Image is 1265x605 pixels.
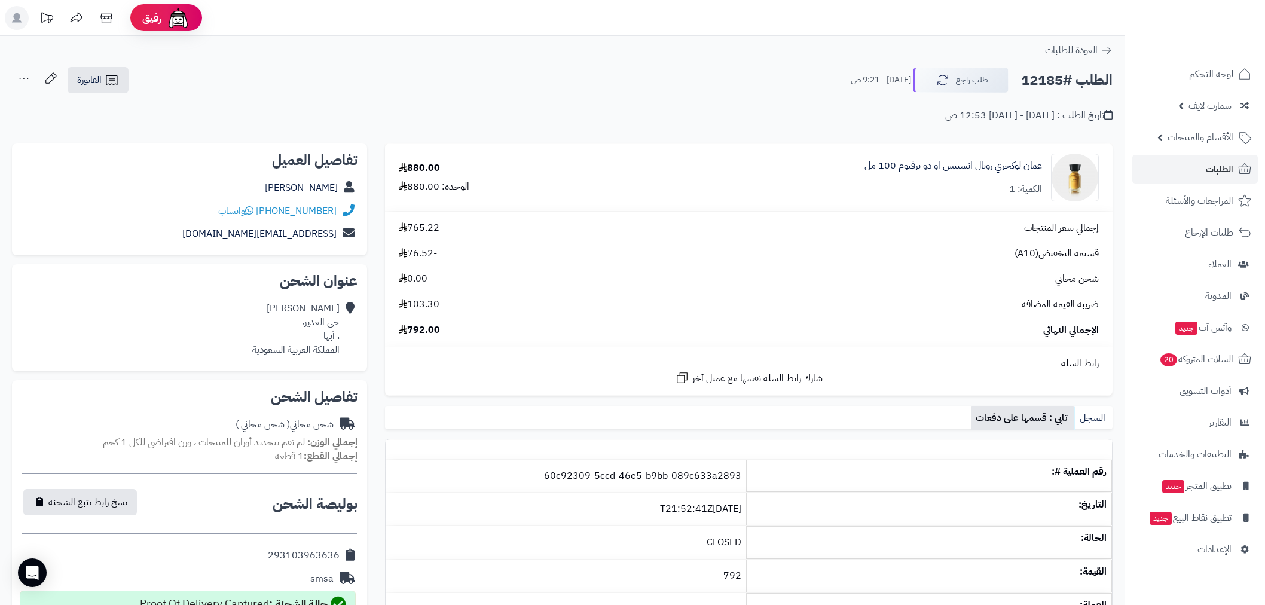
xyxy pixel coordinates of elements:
small: [DATE] - 9:21 ص [851,74,911,86]
a: لوحة التحكم [1132,60,1258,88]
a: المدونة [1132,282,1258,310]
span: الفاتورة [77,73,102,87]
span: السلات المتروكة [1159,351,1233,368]
span: 103.30 [399,298,439,311]
span: 765.22 [399,221,439,235]
h2: عنوان الشحن [22,274,357,288]
td: CLOSED [386,526,746,559]
span: الطلبات [1206,161,1233,178]
a: تحديثات المنصة [32,6,62,33]
a: [PHONE_NUMBER] [256,204,337,218]
span: التطبيقات والخدمات [1159,446,1232,463]
img: 1712174438-3968352268837-omanluxury-omanluxury-royal-incense-edp-100ml-90x90.png [1052,154,1098,201]
a: الطلبات [1132,155,1258,184]
div: 293103963636 [268,549,340,563]
a: التطبيقات والخدمات [1132,440,1258,469]
span: المراجعات والأسئلة [1166,192,1233,209]
a: الإعدادات [1132,535,1258,564]
a: [EMAIL_ADDRESS][DOMAIN_NAME] [182,227,337,241]
td: [DATE]T21:52:41Z [386,493,746,525]
div: الكمية: 1 [1009,182,1042,196]
div: smsa [310,572,334,586]
a: السلات المتروكة20 [1132,345,1258,374]
strong: إجمالي الوزن: [307,435,357,450]
a: [PERSON_NAME] [265,181,338,195]
span: التقارير [1209,414,1232,431]
th: القيمة: [746,560,1112,592]
button: نسخ رابط تتبع الشحنة [23,489,137,515]
span: نسخ رابط تتبع الشحنة [48,495,127,509]
button: طلب راجع [913,68,1009,93]
h2: الطلب #12185 [1021,68,1113,93]
a: الفاتورة [68,67,129,93]
div: رابط السلة [390,357,1108,371]
span: ضريبة القيمة المضافة [1022,298,1099,311]
span: لوحة التحكم [1189,66,1233,82]
div: [PERSON_NAME] حي الغدير، ، أبها المملكة العربية السعودية [252,302,340,356]
th: رقم العملية #: [746,460,1112,493]
span: أدوات التسويق [1180,383,1232,399]
span: المدونة [1205,288,1232,304]
span: شارك رابط السلة نفسها مع عميل آخر [692,372,823,386]
span: 20 [1160,353,1178,367]
th: الحالة: [746,526,1112,559]
span: جديد [1175,322,1197,335]
h2: تفاصيل العميل [22,153,357,167]
a: أدوات التسويق [1132,377,1258,405]
a: السجل [1074,406,1113,430]
a: المراجعات والأسئلة [1132,187,1258,215]
a: العودة للطلبات [1045,43,1113,57]
span: جديد [1162,480,1184,493]
span: تطبيق نقاط البيع [1148,509,1232,526]
div: 880.00 [399,161,440,175]
span: ( شحن مجاني ) [236,417,290,432]
span: قسيمة التخفيض(A10) [1015,247,1099,261]
a: العملاء [1132,250,1258,279]
span: الإجمالي النهائي [1043,323,1099,337]
a: التقارير [1132,408,1258,437]
span: سمارت لايف [1188,97,1232,114]
img: logo-2.png [1184,16,1254,41]
img: ai-face.png [166,6,190,30]
span: العملاء [1208,256,1232,273]
a: واتساب [218,204,253,218]
a: تطبيق المتجرجديد [1132,472,1258,500]
span: وآتس آب [1174,319,1232,336]
td: 60c92309-5ccd-46e5-b9bb-089c633a2893 [386,460,746,493]
span: إجمالي سعر المنتجات [1024,221,1099,235]
span: الأقسام والمنتجات [1168,129,1233,146]
td: 792 [386,560,746,592]
a: تطبيق نقاط البيعجديد [1132,503,1258,532]
a: عمان لوكجري رويال انسينس او دو برفيوم 100 مل [864,159,1042,173]
span: رفيق [142,11,161,25]
span: جديد [1150,512,1172,525]
span: الإعدادات [1197,541,1232,558]
a: شارك رابط السلة نفسها مع عميل آخر [675,371,823,386]
span: تطبيق المتجر [1161,478,1232,494]
th: التاريخ: [746,493,1112,525]
h2: بوليصة الشحن [273,497,357,511]
span: العودة للطلبات [1045,43,1098,57]
small: 1 قطعة [275,449,357,463]
h2: تفاصيل الشحن [22,390,357,404]
strong: إجمالي القطع: [304,449,357,463]
span: 792.00 [399,323,440,337]
a: وآتس آبجديد [1132,313,1258,342]
span: -76.52 [399,247,437,261]
span: 0.00 [399,272,427,286]
span: شحن مجاني [1055,272,1099,286]
div: الوحدة: 880.00 [399,180,469,194]
div: شحن مجاني [236,418,334,432]
div: تاريخ الطلب : [DATE] - [DATE] 12:53 ص [945,109,1113,123]
a: تابي : قسمها على دفعات [971,406,1074,430]
span: لم تقم بتحديد أوزان للمنتجات ، وزن افتراضي للكل 1 كجم [103,435,305,450]
div: Open Intercom Messenger [18,558,47,587]
a: طلبات الإرجاع [1132,218,1258,247]
span: طلبات الإرجاع [1185,224,1233,241]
